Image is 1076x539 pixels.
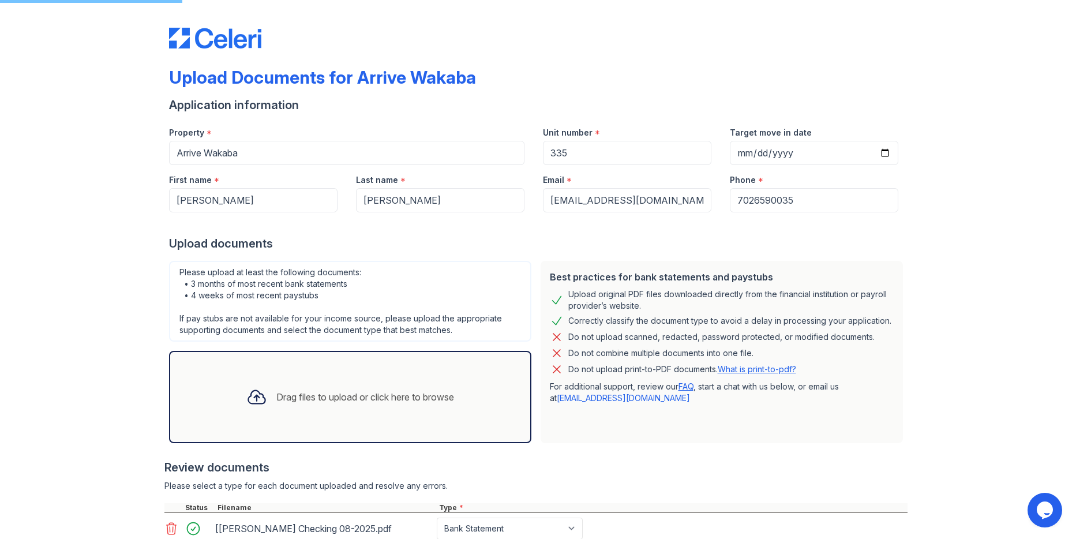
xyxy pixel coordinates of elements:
[568,289,894,312] div: Upload original PDF files downloaded directly from the financial institution or payroll provider’...
[568,346,753,360] div: Do not combine multiple documents into one file.
[557,393,690,403] a: [EMAIL_ADDRESS][DOMAIN_NAME]
[169,235,908,252] div: Upload documents
[169,97,908,113] div: Application information
[215,519,432,538] div: [[PERSON_NAME] Checking 08-2025.pdf
[164,480,908,492] div: Please select a type for each document uploaded and resolve any errors.
[356,174,398,186] label: Last name
[169,174,212,186] label: First name
[550,381,894,404] p: For additional support, review our , start a chat with us below, or email us at
[276,390,454,404] div: Drag files to upload or click here to browse
[183,503,215,512] div: Status
[543,174,564,186] label: Email
[169,261,531,342] div: Please upload at least the following documents: • 3 months of most recent bank statements • 4 wee...
[568,314,891,328] div: Correctly classify the document type to avoid a delay in processing your application.
[730,174,756,186] label: Phone
[543,127,593,139] label: Unit number
[678,381,693,391] a: FAQ
[730,127,812,139] label: Target move in date
[1028,493,1064,527] iframe: chat widget
[169,67,476,88] div: Upload Documents for Arrive Wakaba
[169,127,204,139] label: Property
[718,364,796,374] a: What is print-to-pdf?
[437,503,908,512] div: Type
[550,270,894,284] div: Best practices for bank statements and paystubs
[169,28,261,48] img: CE_Logo_Blue-a8612792a0a2168367f1c8372b55b34899dd931a85d93a1a3d3e32e68fde9ad4.png
[568,330,875,344] div: Do not upload scanned, redacted, password protected, or modified documents.
[164,459,908,476] div: Review documents
[215,503,437,512] div: Filename
[568,364,796,375] p: Do not upload print-to-PDF documents.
